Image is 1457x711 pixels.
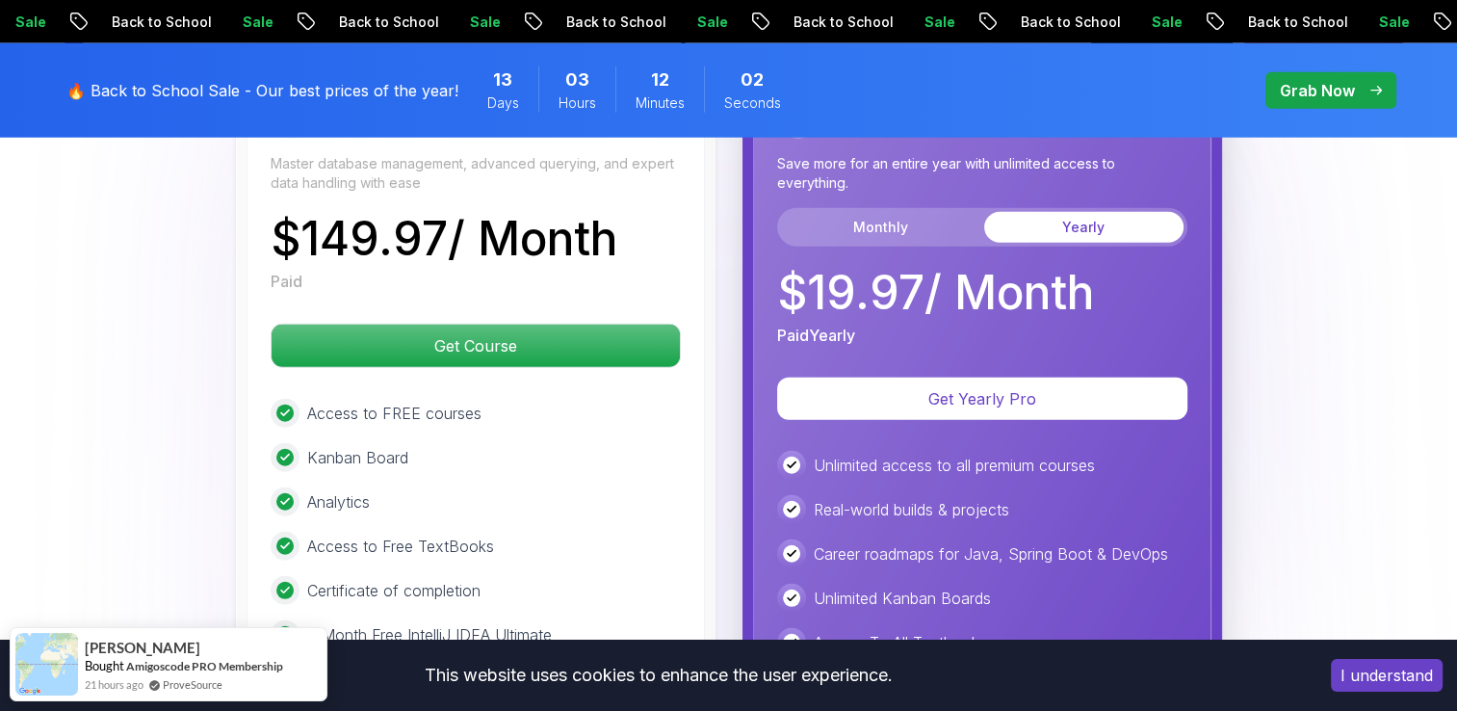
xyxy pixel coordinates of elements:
p: Certificate of completion [307,579,481,602]
span: Minutes [636,93,685,113]
p: Access To All Textbooks [814,631,987,654]
a: Get Course [271,336,681,355]
p: Sale [227,13,289,32]
p: Sale [909,13,971,32]
p: Get Course [272,325,680,367]
span: 12 Minutes [651,66,669,93]
p: Back to School [96,13,227,32]
p: Back to School [1233,13,1364,32]
span: [PERSON_NAME] [85,640,200,656]
p: 🔥 Back to School Sale - Our best prices of the year! [66,79,458,102]
button: Accept cookies [1331,659,1443,692]
p: Paid Yearly [777,324,855,347]
p: Sale [455,13,516,32]
p: Unlimited Kanban Boards [814,587,991,610]
p: Access to FREE courses [307,402,481,425]
p: Paid [271,270,302,293]
p: Sale [682,13,743,32]
span: 3 Hours [565,66,589,93]
a: ProveSource [163,676,222,693]
span: Seconds [724,93,781,113]
p: Sale [1364,13,1425,32]
p: Master database management, advanced querying, and expert data handling with ease [271,154,681,193]
p: $ 149.97 / Month [271,216,617,262]
button: Monthly [781,212,980,243]
button: Get Yearly Pro [777,378,1187,420]
p: Save more for an entire year with unlimited access to everything. [777,154,1187,193]
img: provesource social proof notification image [15,633,78,696]
a: Amigoscode PRO Membership [126,659,283,673]
p: Back to School [324,13,455,32]
p: 3 Month Free IntelliJ IDEA Ultimate [307,623,552,646]
p: Back to School [1005,13,1136,32]
button: Get Course [271,324,681,368]
span: Hours [559,93,596,113]
p: Kanban Board [307,446,408,469]
p: Real-world builds & projects [814,498,1009,521]
p: Back to School [551,13,682,32]
span: Days [487,93,519,113]
p: Career roadmaps for Java, Spring Boot & DevOps [814,542,1168,566]
p: $ 19.97 / Month [777,270,1094,316]
span: 2 Seconds [741,66,764,93]
p: Sale [1136,13,1198,32]
p: Analytics [307,490,370,513]
p: Back to School [778,13,909,32]
span: Bought [85,658,124,673]
span: 13 Days [493,66,512,93]
p: Grab Now [1280,79,1355,102]
p: Access to Free TextBooks [307,535,494,558]
span: 21 hours ago [85,676,143,693]
button: Yearly [984,212,1184,243]
div: This website uses cookies to enhance the user experience. [14,654,1302,697]
p: Unlimited access to all premium courses [814,454,1095,477]
a: Get Yearly Pro [777,389,1187,408]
